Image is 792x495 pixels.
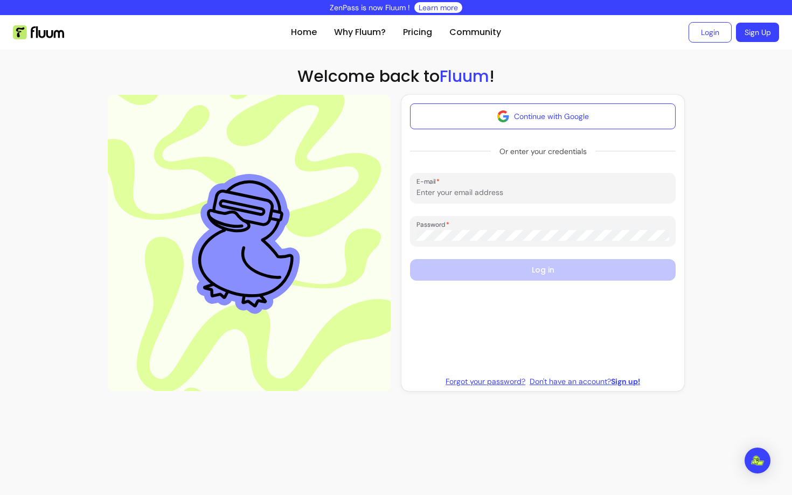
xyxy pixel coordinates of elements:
p: ZenPass is now Fluum ! [330,2,410,13]
label: Password [416,220,453,229]
img: Aesthetic image [182,165,316,321]
a: Learn more [419,2,458,13]
button: Continue with Google [410,103,676,129]
a: Why Fluum? [334,26,386,39]
a: Don't have an account?Sign up! [530,376,640,387]
a: Community [449,26,501,39]
a: Login [689,22,732,43]
input: E-mail [416,187,669,198]
span: Fluum [440,65,489,88]
b: Sign up! [611,377,640,386]
a: Home [291,26,317,39]
label: E-mail [416,177,443,186]
a: Sign Up [736,23,779,42]
span: Or enter your credentials [491,142,595,161]
a: Pricing [403,26,432,39]
div: Open Intercom Messenger [745,448,770,473]
input: Password [416,230,669,241]
a: Forgot your password? [446,376,525,387]
img: avatar [497,110,510,123]
img: Fluum Logo [13,25,64,39]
